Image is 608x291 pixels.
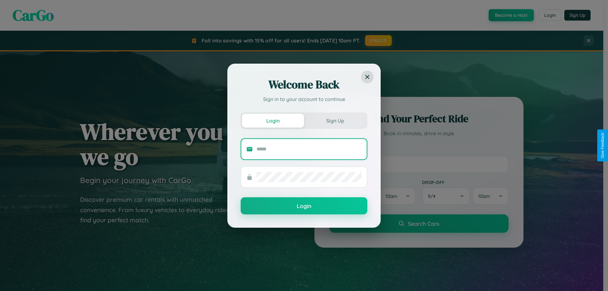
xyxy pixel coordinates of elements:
[304,114,366,128] button: Sign Up
[241,77,367,92] h2: Welcome Back
[242,114,304,128] button: Login
[241,95,367,103] p: Sign in to your account to continue
[241,197,367,214] button: Login
[600,133,605,158] div: Give Feedback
